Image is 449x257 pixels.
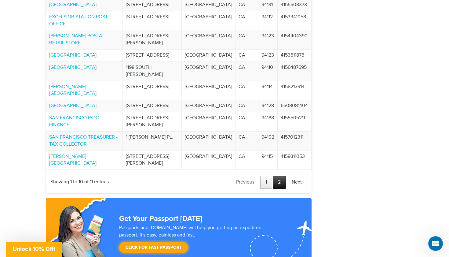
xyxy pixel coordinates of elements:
[258,11,278,30] td: 94112
[235,151,258,170] td: CA
[273,176,286,189] a: 2
[235,100,258,112] td: CA
[287,176,307,189] a: Next
[258,49,278,61] td: 94123
[278,30,312,49] td: 4154404390
[49,84,97,97] a: [PERSON_NAME][GEOGRAPHIC_DATA]
[49,65,97,70] a: [GEOGRAPHIC_DATA]
[49,52,97,58] a: [GEOGRAPHIC_DATA]
[49,2,97,8] a: [GEOGRAPHIC_DATA]
[123,81,182,100] td: [STREET_ADDRESS]
[182,112,235,131] td: [GEOGRAPHIC_DATA]
[182,11,235,30] td: [GEOGRAPHIC_DATA]
[50,175,109,186] div: Showing 1 to 10 of 11 entries
[49,14,108,27] a: EXCELSIOR STATION POST OFFICE
[123,131,182,151] td: 1 [PERSON_NAME] PL.
[13,246,56,252] span: Unlock 10% Off!
[231,176,260,189] a: Previous
[258,61,278,81] td: 94110
[49,134,118,147] a: SAN FRANCISCO TREASURER - TAX COLLECTOR
[123,11,182,30] td: [STREET_ADDRESS]
[119,242,188,253] a: Click for Fast Passport
[182,151,235,170] td: [GEOGRAPHIC_DATA]
[235,81,258,100] td: CA
[278,61,312,81] td: 4156487695
[235,49,258,61] td: CA
[235,11,258,30] td: CA
[182,49,235,61] td: [GEOGRAPHIC_DATA]
[49,154,97,166] a: [PERSON_NAME][GEOGRAPHIC_DATA]
[278,11,312,30] td: 4153341058
[278,131,312,151] td: 4157012311
[258,30,278,49] td: 94123
[260,176,272,189] a: 1
[182,100,235,112] td: [GEOGRAPHIC_DATA]
[258,112,278,131] td: 94188
[123,112,182,131] td: [STREET_ADDRESS][PERSON_NAME]
[123,100,182,112] td: [STREET_ADDRESS]
[119,214,202,223] strong: Get Your Passport [DATE]
[278,151,312,170] td: 4159311053
[235,131,258,151] td: CA
[182,30,235,49] td: [GEOGRAPHIC_DATA]
[278,49,312,61] td: 4153511875
[49,33,105,46] a: [PERSON_NAME] POSTAL RETAIL STORE
[6,242,62,257] div: Unlock 10% Off!
[428,236,443,251] iframe: Intercom live chat
[235,30,258,49] td: CA
[182,81,235,100] td: [GEOGRAPHIC_DATA]
[258,131,278,151] td: 94102
[182,61,235,81] td: [GEOGRAPHIC_DATA]
[235,61,258,81] td: CA
[182,131,235,151] td: [GEOGRAPHIC_DATA]
[123,30,182,49] td: [STREET_ADDRESS][PERSON_NAME]
[235,112,258,131] td: CA
[278,112,312,131] td: 4155505211
[278,81,312,100] td: 4158213914
[258,100,278,112] td: 94128
[123,61,182,81] td: 1198 SOUTH [PERSON_NAME]
[123,49,182,61] td: [STREET_ADDRESS]
[258,81,278,100] td: 94114
[49,115,99,128] a: SAN FRANCISCO P/DC FINANCE
[117,224,283,256] div: Passports and [DOMAIN_NAME] will help you getting an expedited passport. It's easy, painless and ...
[258,151,278,170] td: 94115
[123,151,182,170] td: [STREET_ADDRESS][PERSON_NAME]
[278,100,312,112] td: 6508081404
[49,103,97,109] a: [GEOGRAPHIC_DATA]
